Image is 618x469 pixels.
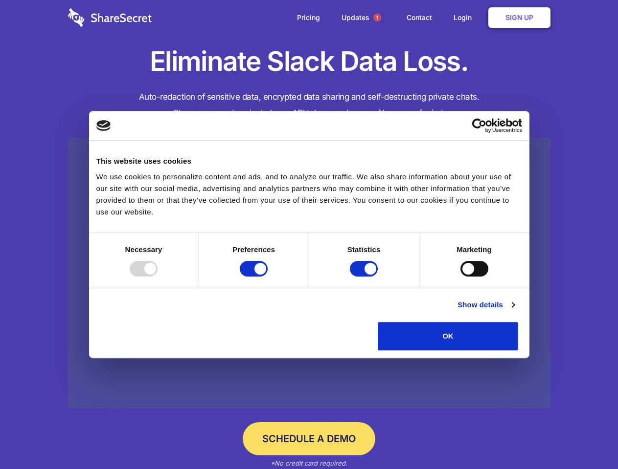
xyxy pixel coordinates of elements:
h1: Eliminate Slack Data Loss. [68,44,550,79]
a: Sign Up [488,7,550,28]
h4: Auto-redaction of sensitive data, encrypted data sharing and self-destructing private chats. Shar... [68,89,550,121]
img: logo-wordmark-white-trans-d4663122ce5f474addd5e946df7df03e33cb6a1c49d2221995e7729f52c070b2.svg [68,8,152,27]
a: Schedule a Demo [243,422,375,455]
img: logo [96,120,111,131]
a: Wistia video thumbnail [68,138,550,409]
span: 1 [373,14,381,21]
a: Usercentrics Cookiebot - opens in a new window [436,118,522,133]
em: *No credit card required. [271,459,347,467]
div: We use cookies to personalize content and ads, and to analyze our traffic. We also share informat... [96,171,522,218]
div: This website uses cookies [96,155,522,167]
a: Login [444,2,486,33]
a: Show details [458,299,514,311]
button: OK [378,322,518,350]
a: Contact [397,2,442,33]
strong: Marketing [457,245,492,254]
strong: Preferences [232,245,275,254]
strong: Necessary [125,245,162,254]
a: Pricing [287,2,330,33]
strong: Statistics [347,245,381,254]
